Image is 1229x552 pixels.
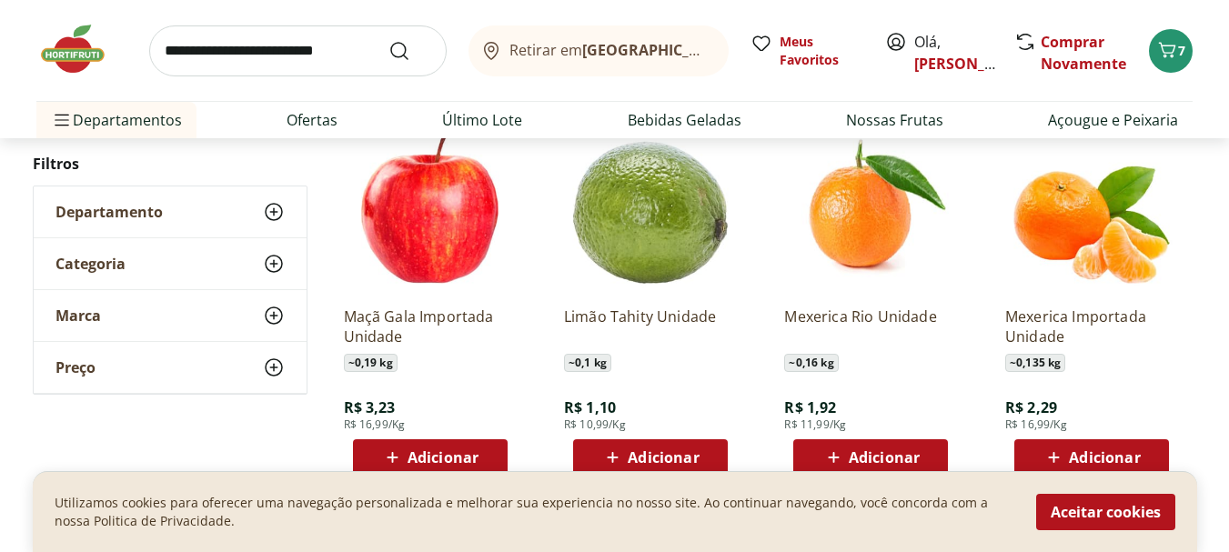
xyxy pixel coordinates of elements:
[914,54,1033,74] a: [PERSON_NAME]
[51,98,73,142] button: Menu
[36,22,127,76] img: Hortifruti
[408,450,479,465] span: Adicionar
[51,98,182,142] span: Departamentos
[1005,306,1178,346] a: Mexerica Importada Unidade
[793,439,948,476] button: Adicionar
[1005,397,1057,417] span: R$ 2,29
[784,306,957,346] a: Mexerica Rio Unidade
[344,417,406,432] span: R$ 16,99/Kg
[55,203,163,221] span: Departamento
[33,146,307,182] h2: Filtros
[784,417,846,432] span: R$ 11,99/Kg
[287,109,337,131] a: Ofertas
[1005,119,1178,292] img: Mexerica Importada Unidade
[564,417,626,432] span: R$ 10,99/Kg
[564,354,611,372] span: ~ 0,1 kg
[1178,42,1185,59] span: 7
[846,109,943,131] a: Nossas Frutas
[1005,417,1067,432] span: R$ 16,99/Kg
[468,25,729,76] button: Retirar em[GEOGRAPHIC_DATA]/[GEOGRAPHIC_DATA]
[1005,354,1065,372] span: ~ 0,135 kg
[784,119,957,292] img: Mexerica Rio Unidade
[582,40,889,60] b: [GEOGRAPHIC_DATA]/[GEOGRAPHIC_DATA]
[353,439,508,476] button: Adicionar
[564,397,616,417] span: R$ 1,10
[564,306,737,346] a: Limão Tahity Unidade
[849,450,920,465] span: Adicionar
[55,255,126,273] span: Categoria
[509,42,710,58] span: Retirar em
[1014,439,1169,476] button: Adicionar
[1041,32,1126,74] a: Comprar Novamente
[55,306,101,325] span: Marca
[55,494,1014,530] p: Utilizamos cookies para oferecer uma navegação personalizada e melhorar sua experiencia no nosso ...
[784,354,838,372] span: ~ 0,16 kg
[388,40,432,62] button: Submit Search
[628,450,699,465] span: Adicionar
[564,119,737,292] img: Limão Tahity Unidade
[34,238,307,289] button: Categoria
[55,358,96,376] span: Preço
[1036,494,1175,530] button: Aceitar cookies
[34,186,307,237] button: Departamento
[149,25,447,76] input: search
[34,342,307,393] button: Preço
[750,33,863,69] a: Meus Favoritos
[34,290,307,341] button: Marca
[1149,29,1193,73] button: Carrinho
[344,397,396,417] span: R$ 3,23
[784,397,836,417] span: R$ 1,92
[344,119,517,292] img: Maçã Gala Importada Unidade
[344,306,517,346] a: Maçã Gala Importada Unidade
[1048,109,1178,131] a: Açougue e Peixaria
[442,109,522,131] a: Último Lote
[628,109,741,131] a: Bebidas Geladas
[914,31,995,75] span: Olá,
[1069,450,1140,465] span: Adicionar
[573,439,728,476] button: Adicionar
[344,354,398,372] span: ~ 0,19 kg
[780,33,863,69] span: Meus Favoritos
